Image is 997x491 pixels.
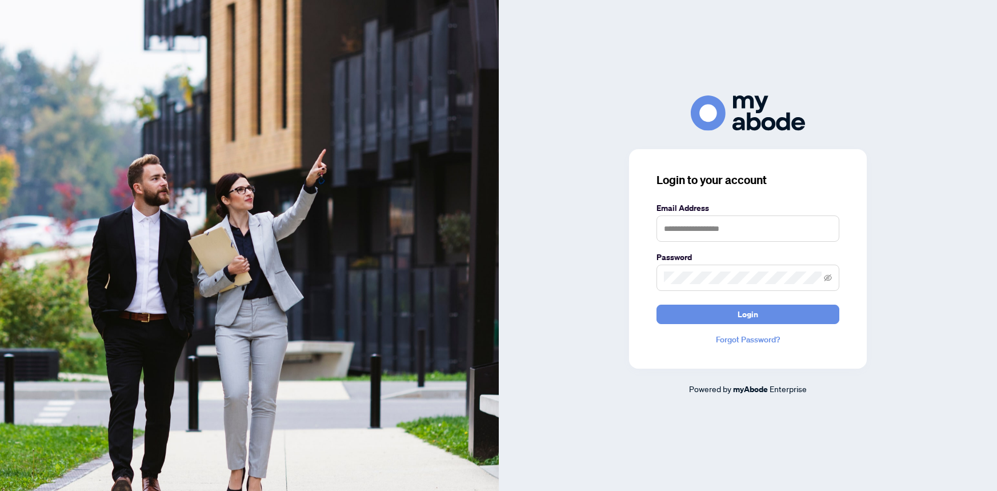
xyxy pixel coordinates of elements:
a: myAbode [733,383,768,396]
span: Powered by [689,384,731,394]
span: Login [738,305,758,324]
img: ma-logo [691,95,805,130]
label: Password [656,251,839,264]
h3: Login to your account [656,172,839,188]
button: Login [656,305,839,324]
span: eye-invisible [824,274,832,282]
span: Enterprise [770,384,807,394]
a: Forgot Password? [656,333,839,346]
label: Email Address [656,202,839,214]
